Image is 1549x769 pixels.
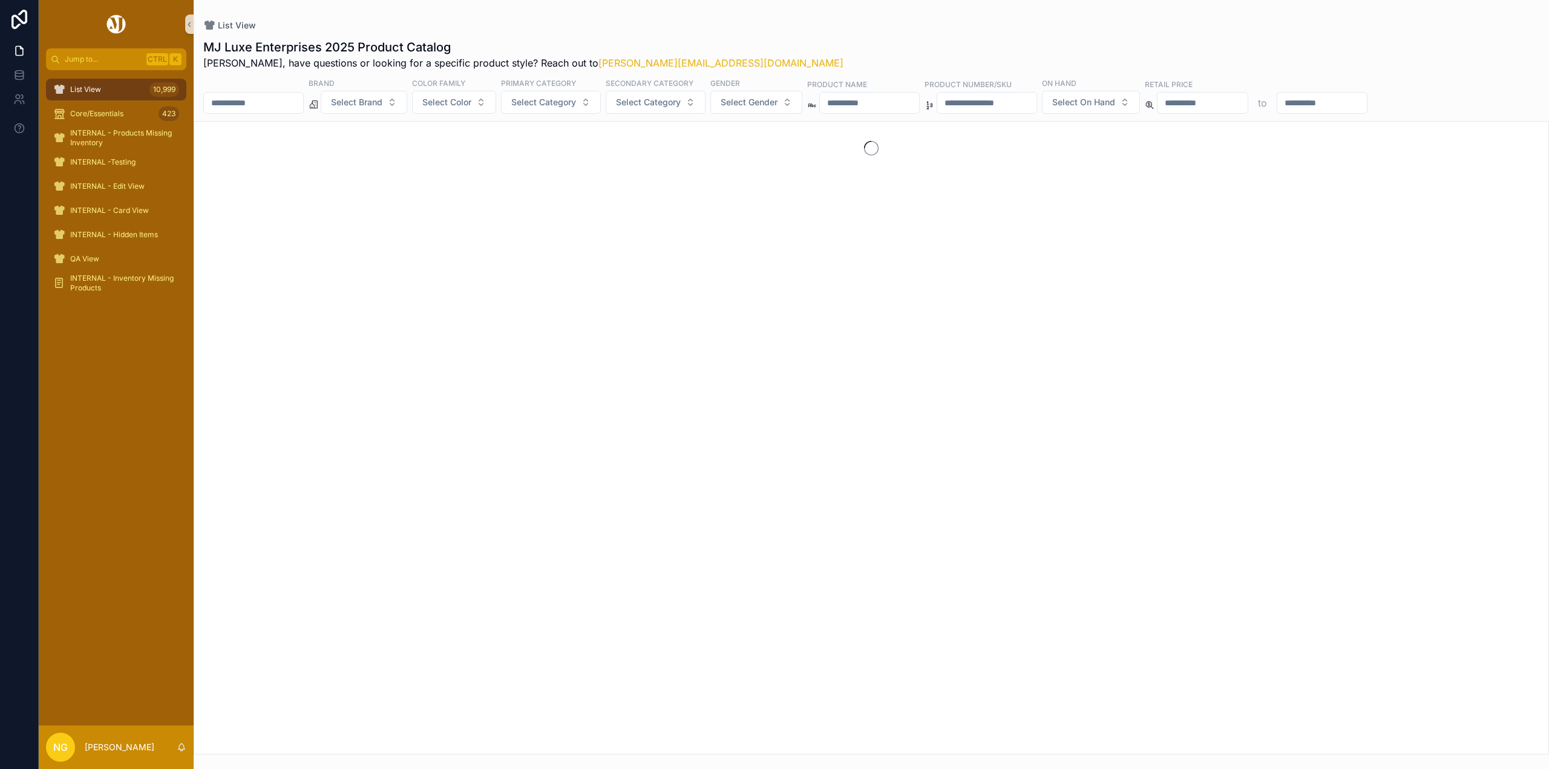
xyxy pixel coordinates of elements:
[46,224,186,246] a: INTERNAL - Hidden Items
[46,272,186,294] a: INTERNAL - Inventory Missing Products
[203,39,843,56] h1: MJ Luxe Enterprises 2025 Product Catalog
[309,77,335,88] label: Brand
[46,48,186,70] button: Jump to...CtrlK
[70,273,174,293] span: INTERNAL - Inventory Missing Products
[105,15,128,34] img: App logo
[412,91,496,114] button: Select Button
[159,106,179,121] div: 423
[46,175,186,197] a: INTERNAL - Edit View
[616,96,681,108] span: Select Category
[501,77,576,88] label: Primary Category
[53,740,68,754] span: NG
[511,96,576,108] span: Select Category
[70,230,158,240] span: INTERNAL - Hidden Items
[46,127,186,149] a: INTERNAL - Products Missing Inventory
[412,77,465,88] label: Color Family
[203,19,256,31] a: List View
[46,200,186,221] a: INTERNAL - Card View
[85,741,154,753] p: [PERSON_NAME]
[598,57,843,69] a: [PERSON_NAME][EMAIL_ADDRESS][DOMAIN_NAME]
[606,77,693,88] label: Secondary Category
[1042,91,1140,114] button: Select Button
[321,91,407,114] button: Select Button
[70,182,145,191] span: INTERNAL - Edit View
[70,109,123,119] span: Core/Essentials
[46,151,186,173] a: INTERNAL -Testing
[46,248,186,270] a: QA View
[1145,79,1193,90] label: Retail Price
[1052,96,1115,108] span: Select On Hand
[1258,96,1267,110] p: to
[46,103,186,125] a: Core/Essentials423
[331,96,382,108] span: Select Brand
[39,70,194,310] div: scrollable content
[65,54,142,64] span: Jump to...
[925,79,1012,90] label: Product Number/SKU
[70,206,149,215] span: INTERNAL - Card View
[70,157,136,167] span: INTERNAL -Testing
[710,77,740,88] label: Gender
[807,79,867,90] label: Product Name
[70,85,101,94] span: List View
[46,79,186,100] a: List View10,999
[422,96,471,108] span: Select Color
[171,54,180,64] span: K
[146,53,168,65] span: Ctrl
[721,96,778,108] span: Select Gender
[710,91,802,114] button: Select Button
[70,254,99,264] span: QA View
[218,19,256,31] span: List View
[501,91,601,114] button: Select Button
[1042,77,1076,88] label: On Hand
[606,91,706,114] button: Select Button
[203,56,843,70] span: [PERSON_NAME], have questions or looking for a specific product style? Reach out to
[149,82,179,97] div: 10,999
[70,128,174,148] span: INTERNAL - Products Missing Inventory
